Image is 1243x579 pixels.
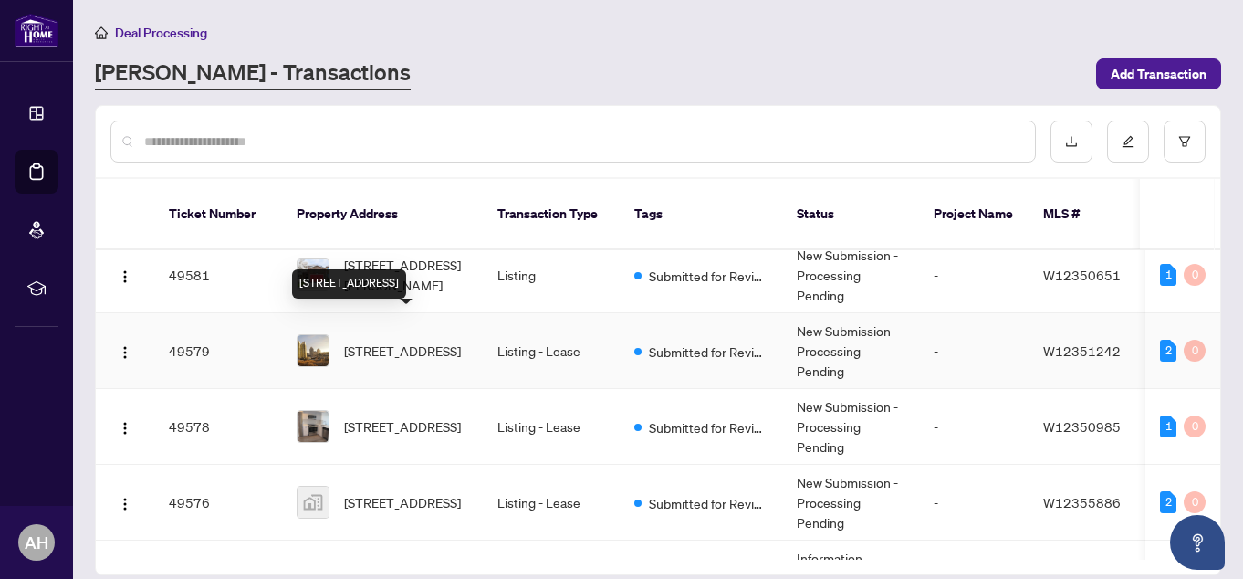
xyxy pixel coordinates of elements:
div: 0 [1184,416,1206,437]
button: Add Transaction [1096,58,1221,89]
button: Logo [110,412,140,441]
td: New Submission - Processing Pending [782,465,919,541]
td: 49581 [154,237,282,313]
span: Submitted for Review [649,266,768,286]
td: 49579 [154,313,282,389]
span: [STREET_ADDRESS][PERSON_NAME] [344,255,468,295]
button: Logo [110,260,140,289]
div: 2 [1160,340,1176,362]
span: filter [1178,135,1191,148]
td: - [919,313,1029,389]
td: New Submission - Processing Pending [782,389,919,465]
span: [STREET_ADDRESS] [344,341,461,361]
button: edit [1107,121,1149,163]
th: Status [782,179,919,250]
span: Submitted for Review [649,417,768,437]
div: 1 [1160,416,1176,437]
td: New Submission - Processing Pending [782,313,919,389]
img: thumbnail-img [298,411,329,442]
th: Project Name [919,179,1029,250]
th: Property Address [282,179,483,250]
span: AH [25,530,48,555]
img: thumbnail-img [298,487,329,518]
div: 0 [1184,340,1206,362]
span: Submitted for Review [649,342,768,362]
td: Listing - Lease [483,313,620,389]
div: 0 [1184,264,1206,286]
span: W12351242 [1043,342,1121,359]
div: 0 [1184,491,1206,513]
td: Listing [483,237,620,313]
span: [STREET_ADDRESS] [344,492,461,512]
span: Submitted for Review [649,493,768,513]
div: [STREET_ADDRESS] [292,269,406,299]
td: Listing - Lease [483,389,620,465]
th: Tags [620,179,782,250]
img: logo [15,14,58,47]
span: Deal Processing [115,25,207,41]
th: MLS # [1029,179,1138,250]
td: - [919,465,1029,541]
td: 49576 [154,465,282,541]
button: filter [1164,121,1206,163]
th: Ticket Number [154,179,282,250]
td: - [919,389,1029,465]
img: thumbnail-img [298,259,329,290]
img: Logo [118,269,132,284]
span: Add Transaction [1111,59,1206,89]
span: W12355886 [1043,494,1121,511]
span: edit [1122,135,1134,148]
img: Logo [118,345,132,360]
th: Transaction Type [483,179,620,250]
img: Logo [118,421,132,436]
td: - [919,237,1029,313]
td: 49578 [154,389,282,465]
img: Logo [118,497,132,511]
a: [PERSON_NAME] - Transactions [95,58,411,90]
button: Open asap [1170,515,1225,570]
button: Logo [110,336,140,365]
button: Logo [110,488,140,517]
td: New Submission - Processing Pending [782,237,919,313]
span: [STREET_ADDRESS] [344,416,461,437]
span: home [95,26,108,39]
img: thumbnail-img [298,335,329,366]
span: download [1065,135,1078,148]
span: W12350651 [1043,267,1121,283]
button: download [1050,121,1092,163]
span: W12350985 [1043,418,1121,435]
div: 2 [1160,491,1176,513]
td: Listing - Lease [483,465,620,541]
div: 1 [1160,264,1176,286]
